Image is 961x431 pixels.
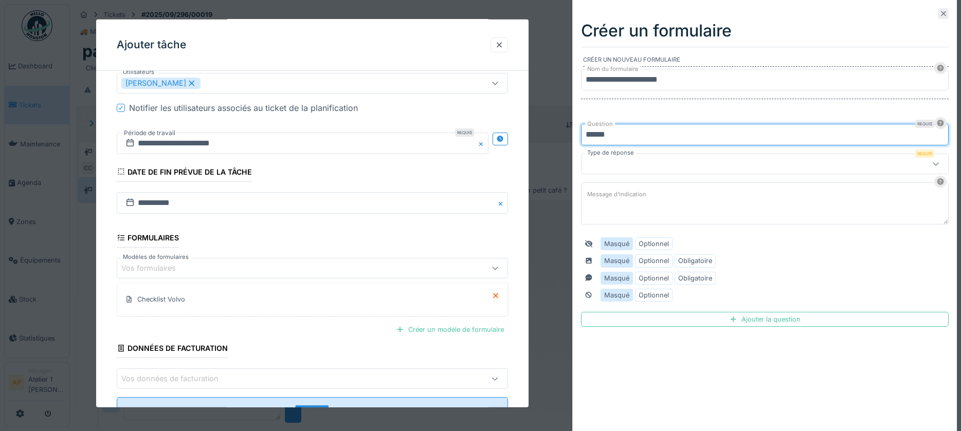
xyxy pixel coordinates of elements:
div: Créer un modèle de formulaire [392,323,508,336]
div: Requis [455,128,474,137]
div: [PERSON_NAME] [121,78,201,89]
label: Obligatoire [678,273,712,283]
label: Période de travail [123,127,176,139]
label: Optionnel [639,256,669,266]
button: Close [497,192,508,214]
div: Date de fin prévue de la tâche [117,164,252,182]
label: Message d'indication [585,188,648,201]
div: Requis [915,149,934,158]
label: Obligatoire [678,256,712,266]
h3: Ajouter tâche [117,39,186,51]
div: Ajouter la question [581,312,949,327]
div: Données de facturation [117,341,228,358]
div: Notifier les utilisateurs associés au ticket de la planification [129,102,358,114]
div: Formulaires [117,230,179,248]
button: Close [477,133,488,154]
div: Vos formulaires [121,263,190,274]
label: Optionnel [639,273,669,283]
div: Checklist Volvo [137,294,185,304]
div: Vos données de facturation [121,373,233,384]
label: Optionnel [639,239,669,249]
label: Créer un nouveau formulaire [583,55,949,67]
label: Masqué [604,273,629,283]
label: Modèles de formulaires [121,253,191,261]
label: Masqué [604,290,629,300]
label: Masqué [604,239,629,249]
label: Question [585,120,615,128]
label: Nom du formulaire [585,65,641,73]
label: Type de réponse [585,148,636,157]
div: Requis [915,120,934,128]
h2: Créer un formulaire [581,21,949,41]
label: Utilisateurs [121,68,156,77]
label: Masqué [604,256,629,266]
label: Optionnel [639,290,669,300]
